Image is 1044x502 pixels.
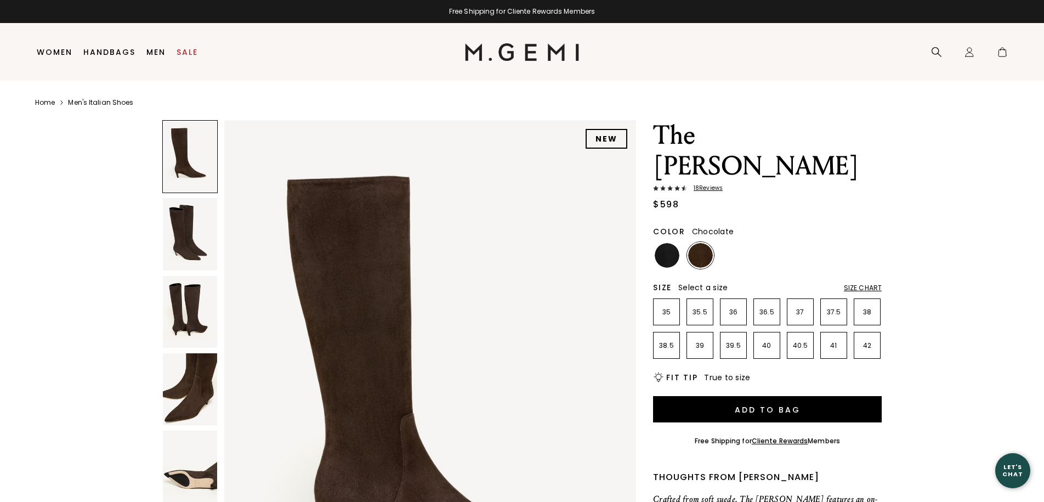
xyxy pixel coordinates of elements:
[854,341,880,350] p: 42
[854,308,880,317] p: 38
[720,341,746,350] p: 39.5
[83,48,135,57] a: Handbags
[37,48,72,57] a: Women
[787,341,813,350] p: 40.5
[177,48,198,57] a: Sale
[146,48,166,57] a: Men
[678,282,728,293] span: Select a size
[654,308,679,317] p: 35
[666,373,697,382] h2: Fit Tip
[720,308,746,317] p: 36
[653,120,882,182] h1: The [PERSON_NAME]
[653,283,672,292] h2: Size
[653,198,679,211] div: $598
[653,227,685,236] h2: Color
[754,308,780,317] p: 36.5
[787,308,813,317] p: 37
[163,276,217,348] img: The Tina
[687,185,723,191] span: 18 Review s
[35,98,55,107] a: Home
[655,243,679,268] img: Black
[704,372,750,383] span: True to size
[163,353,217,425] img: The Tina
[821,308,847,317] p: 37.5
[163,198,217,270] img: The Tina
[687,341,713,350] p: 39
[653,185,882,194] a: 18Reviews
[687,308,713,317] p: 35.5
[586,129,627,149] div: NEW
[722,243,746,268] img: Biscuit
[688,243,713,268] img: Chocolate
[465,43,580,61] img: M.Gemi
[995,464,1030,477] div: Let's Chat
[752,436,808,445] a: Cliente Rewards
[692,226,734,237] span: Chocolate
[653,396,882,422] button: Add to Bag
[844,284,882,292] div: Size Chart
[754,341,780,350] p: 40
[654,341,679,350] p: 38.5
[653,471,882,484] div: Thoughts from [PERSON_NAME]
[821,341,847,350] p: 41
[68,98,133,107] a: Men's Italian Shoes
[695,437,840,445] div: Free Shipping for Members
